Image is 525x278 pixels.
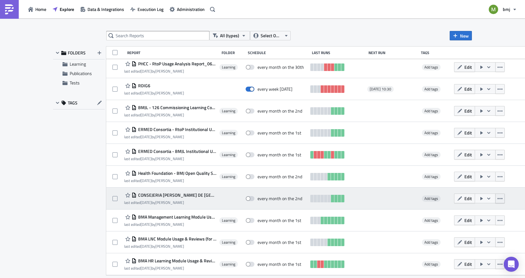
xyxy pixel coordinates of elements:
[127,4,167,14] button: Execution Log
[257,108,302,114] div: every month on the 2nd
[68,50,86,56] span: FOLDERS
[141,156,152,162] time: 2025-08-19T09:05:54Z
[209,31,250,40] button: All (types)
[422,239,441,245] span: Add tags
[124,266,216,270] div: last edited by [PERSON_NAME]
[141,221,152,227] time: 2025-08-15T08:40:51Z
[137,258,216,264] span: BMA HR Learning Module Usage & Reviews - Monthly
[106,31,209,40] input: Search Reports
[422,64,441,70] span: Add tags
[257,261,301,267] div: every month on the 1st
[422,130,441,136] span: Add tags
[454,237,475,247] button: Edit
[261,32,282,39] span: Select Owner
[257,174,302,179] div: every month on the 2nd
[124,69,216,73] div: last edited by [PERSON_NAME]
[422,261,441,267] span: Add tags
[137,105,216,110] span: BMJL - 126 Commissioning Learning Course Usage & Reviews BO
[257,218,301,223] div: every month on the 1st
[454,150,475,159] button: Edit
[250,31,291,40] button: Select Owner
[422,86,441,92] span: Add tags
[167,4,208,14] button: Administration
[454,194,475,203] button: Edit
[424,217,438,223] span: Add tags
[220,32,239,39] span: All (types)
[222,65,235,70] span: Learning
[141,265,152,271] time: 2025-08-11T09:48:21Z
[137,236,216,242] span: BMA LNC Module Usage & Reviews (for publication) - Monthly
[257,240,301,245] div: every month on the 1st
[503,6,510,13] span: bmj
[222,240,235,245] span: Learning
[454,259,475,269] button: Edit
[60,6,74,13] span: Explore
[25,4,49,14] a: Home
[370,87,391,92] span: [DATE] 10:30
[485,3,520,16] button: bmj
[424,239,438,245] span: Add tags
[77,4,127,14] button: Data & Integrations
[464,86,472,92] span: Edit
[454,172,475,181] button: Edit
[137,170,216,176] span: Health Foundation - BMJ Open Quality Submissions Report - Monthly
[35,6,46,13] span: Home
[257,64,304,70] div: every month on the 30th
[137,214,216,220] span: BMA Management Learning Module Usage & Reviews
[454,84,475,94] button: Edit
[454,128,475,138] button: Edit
[49,4,77,14] a: Explore
[222,109,235,114] span: Learning
[87,6,124,13] span: Data & Integrations
[464,151,472,158] span: Edit
[248,50,309,55] div: Schedule
[424,195,438,201] span: Add tags
[222,152,235,157] span: Learning
[424,86,438,92] span: Add tags
[422,217,441,224] span: Add tags
[424,64,438,70] span: Add tags
[424,174,438,179] span: Add tags
[124,222,216,227] div: last edited by [PERSON_NAME]
[141,134,152,140] time: 2025-08-19T09:05:34Z
[488,4,499,15] img: Avatar
[257,86,292,92] div: every week on Monday
[222,130,235,135] span: Learning
[222,174,235,179] span: Learning
[127,50,219,55] div: Report
[368,50,418,55] div: Next Run
[454,106,475,116] button: Edit
[464,217,472,224] span: Edit
[141,243,152,249] time: 2025-08-18T09:32:25Z
[312,50,365,55] div: Last Runs
[464,108,472,114] span: Edit
[141,90,152,96] time: 2025-08-21T11:56:12Z
[137,6,163,13] span: Execution Log
[68,100,77,106] span: TAGS
[222,218,235,223] span: Learning
[70,79,80,86] span: Tests
[257,152,301,158] div: every month on the 1st
[422,108,441,114] span: Add tags
[70,70,92,77] span: Publications
[422,195,441,202] span: Add tags
[124,156,216,161] div: last edited by [PERSON_NAME]
[141,200,152,205] time: 2025-08-15T08:46:16Z
[421,50,452,55] div: Tags
[124,91,184,95] div: last edited by [PERSON_NAME]
[464,195,472,202] span: Edit
[124,134,216,139] div: last edited by [PERSON_NAME]
[141,68,152,74] time: 2025-08-19T09:05:11Z
[4,4,14,14] img: PushMetrics
[124,244,216,249] div: last edited by [PERSON_NAME]
[464,239,472,245] span: Edit
[124,178,216,183] div: last edited by [PERSON_NAME]
[422,152,441,158] span: Add tags
[422,174,441,180] span: Add tags
[141,112,152,118] time: 2025-08-19T09:05:20Z
[424,130,438,136] span: Add tags
[460,33,469,39] span: New
[464,64,472,70] span: Edit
